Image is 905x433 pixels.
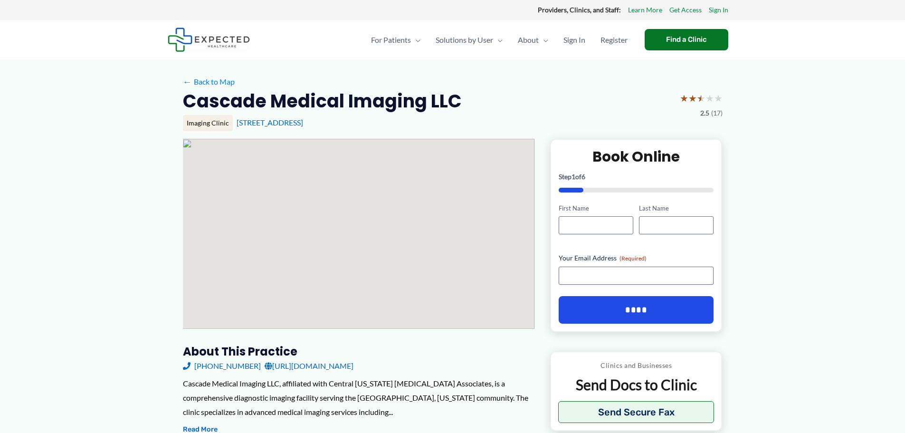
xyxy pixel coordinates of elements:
div: Cascade Medical Imaging LLC, affiliated with Central [US_STATE] [MEDICAL_DATA] Associates, is a c... [183,376,535,419]
span: Sign In [563,23,585,57]
img: Expected Healthcare Logo - side, dark font, small [168,28,250,52]
span: ★ [680,89,688,107]
div: Imaging Clinic [183,115,233,131]
label: First Name [559,204,633,213]
a: Find a Clinic [645,29,728,50]
a: AboutMenu Toggle [510,23,556,57]
a: Learn More [628,4,662,16]
a: Solutions by UserMenu Toggle [428,23,510,57]
p: Clinics and Businesses [558,359,714,372]
span: 6 [581,173,585,181]
a: Sign In [709,4,728,16]
span: Menu Toggle [493,23,503,57]
span: Menu Toggle [411,23,420,57]
span: 1 [572,173,575,181]
span: ★ [705,89,714,107]
a: Sign In [556,23,593,57]
span: Register [600,23,628,57]
a: Get Access [669,4,702,16]
a: For PatientsMenu Toggle [363,23,428,57]
span: ★ [697,89,705,107]
span: 2.5 [700,107,709,119]
nav: Primary Site Navigation [363,23,635,57]
a: [PHONE_NUMBER] [183,359,261,373]
span: About [518,23,539,57]
span: Solutions by User [436,23,493,57]
a: ←Back to Map [183,75,235,89]
a: [URL][DOMAIN_NAME] [265,359,353,373]
span: (17) [711,107,723,119]
span: (Required) [619,255,647,262]
span: ★ [688,89,697,107]
a: Register [593,23,635,57]
a: [STREET_ADDRESS] [237,118,303,127]
span: ★ [714,89,723,107]
span: Menu Toggle [539,23,548,57]
h2: Cascade Medical Imaging LLC [183,89,462,113]
strong: Providers, Clinics, and Staff: [538,6,621,14]
span: For Patients [371,23,411,57]
span: ← [183,77,192,86]
button: Send Secure Fax [558,401,714,423]
label: Your Email Address [559,253,714,263]
p: Send Docs to Clinic [558,375,714,394]
label: Last Name [639,204,714,213]
p: Step of [559,173,714,180]
h3: About this practice [183,344,535,359]
h2: Book Online [559,147,714,166]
